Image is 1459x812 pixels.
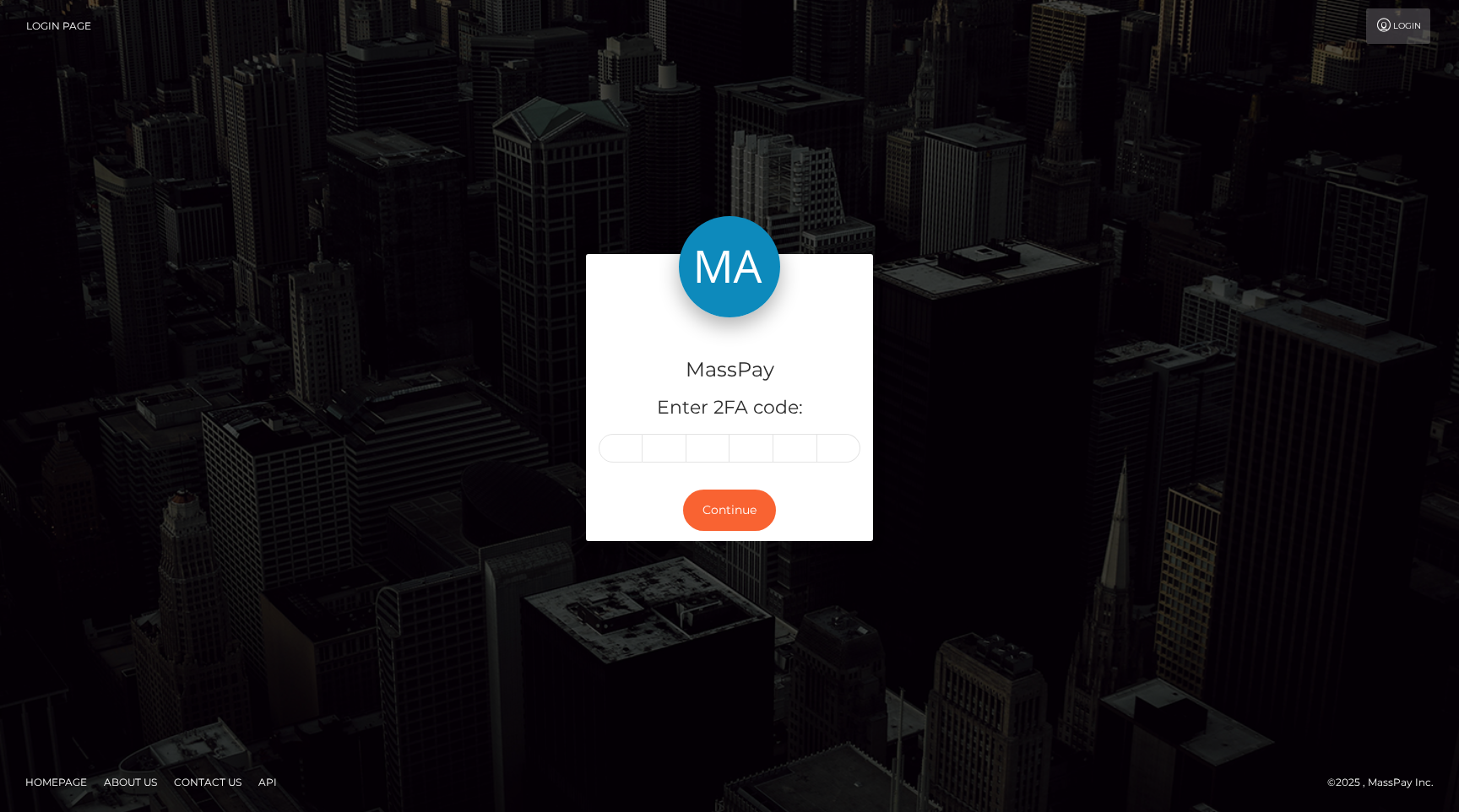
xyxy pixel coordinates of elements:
button: Continue [683,490,776,531]
a: Login Page [26,8,91,44]
img: MassPay [679,216,780,317]
a: Login [1366,8,1430,44]
h4: MassPay [599,355,860,385]
a: About Us [97,769,164,795]
a: Contact Us [167,769,248,795]
a: Homepage [19,769,94,795]
h5: Enter 2FA code: [599,395,860,421]
a: API [252,769,284,795]
div: © 2025 , MassPay Inc. [1327,773,1446,792]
